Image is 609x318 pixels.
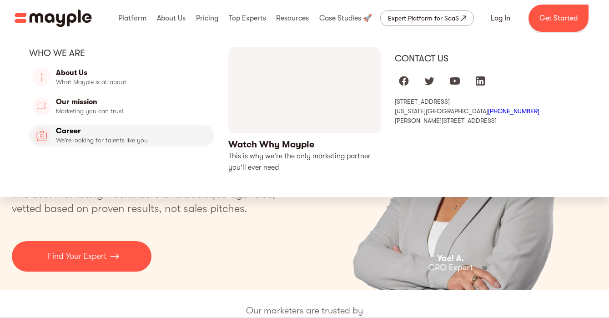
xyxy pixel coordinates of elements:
[274,4,311,33] div: Resources
[155,4,188,33] div: About Us
[480,7,521,29] a: Log In
[15,10,92,27] img: Mayple logo
[228,47,381,173] a: open lightbox
[12,241,151,272] a: Find Your Expert
[48,250,106,262] p: Find Your Expert
[194,4,221,33] div: Pricing
[15,10,92,27] a: home
[116,4,149,33] div: Platform
[398,76,409,86] img: facebook logo
[449,76,460,86] img: youtube logo
[420,72,438,90] a: Mayple at Twitter
[388,13,459,24] div: Expert Platform for SaaS
[471,72,489,90] a: Mayple at LinkedIn
[395,97,580,125] div: [STREET_ADDRESS] [US_STATE][GEOGRAPHIC_DATA] [PERSON_NAME][STREET_ADDRESS]
[446,72,464,90] a: Mayple at Youtube
[395,72,413,90] a: Mayple at Facebook
[380,10,474,26] a: Expert Platform for SaaS
[424,76,435,86] img: twitter logo
[445,212,609,318] iframe: Chat Widget
[395,53,580,65] div: Contact us
[12,187,286,216] p: The best marketing freelancers and boutique agencies, vetted based on proven results, not sales p...
[475,76,486,86] img: linkedIn
[29,47,214,59] div: Who we are
[528,5,589,32] a: Get Started
[488,107,539,115] a: [PHONE_NUMBER]
[226,4,268,33] div: Top Experts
